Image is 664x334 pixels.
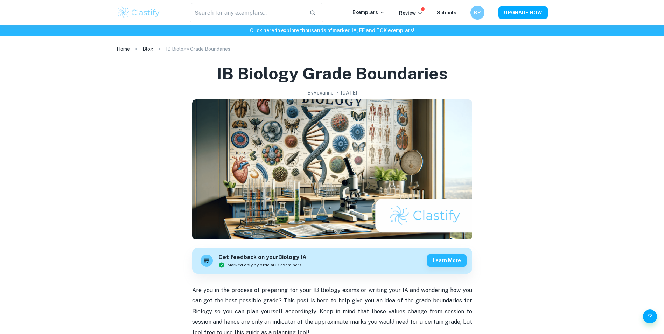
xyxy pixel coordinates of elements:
[217,62,448,85] h1: IB Biology Grade Boundaries
[142,44,153,54] a: Blog
[228,262,302,268] span: Marked only by official IB examiners
[643,309,657,323] button: Help and Feedback
[307,89,334,97] h2: By Roxanne
[192,248,472,274] a: Get feedback on yourBiology IAMarked only by official IB examinersLearn more
[166,45,230,53] p: IB Biology Grade Boundaries
[427,254,467,267] button: Learn more
[218,253,307,262] h6: Get feedback on your Biology IA
[1,27,663,34] h6: Click here to explore thousands of marked IA, EE and TOK exemplars !
[117,44,130,54] a: Home
[473,9,481,16] h6: BR
[498,6,548,19] button: UPGRADE NOW
[437,10,456,15] a: Schools
[399,9,423,17] p: Review
[352,8,385,16] p: Exemplars
[470,6,484,20] button: BR
[117,6,161,20] img: Clastify logo
[336,89,338,97] p: •
[192,99,472,239] img: IB Biology Grade Boundaries cover image
[341,89,357,97] h2: [DATE]
[190,3,304,22] input: Search for any exemplars...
